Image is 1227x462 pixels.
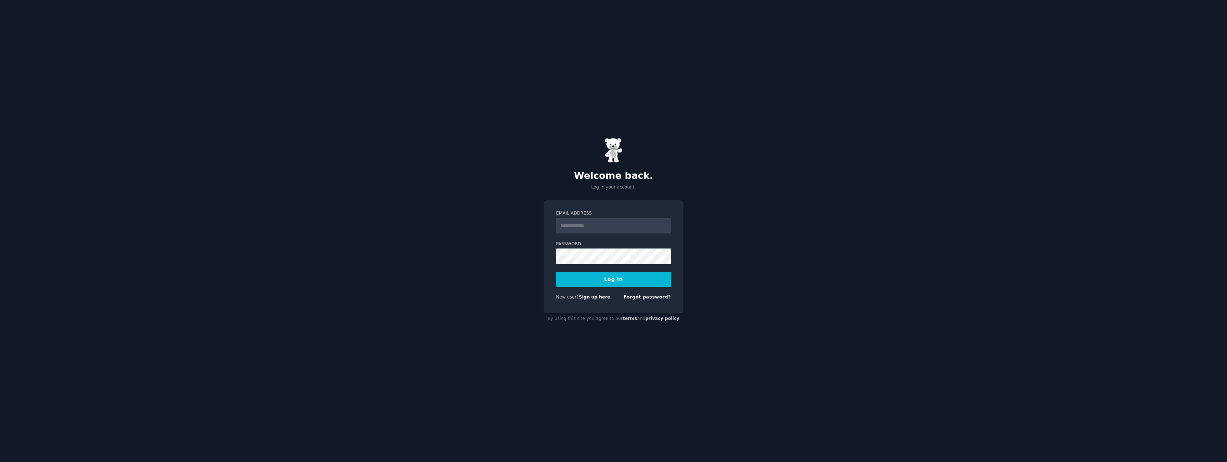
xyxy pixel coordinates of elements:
h2: Welcome back. [544,170,683,182]
a: privacy policy [645,316,679,321]
a: Sign up here [579,295,610,300]
p: Log in your account. [544,184,683,191]
label: Password [556,241,671,247]
img: Gummy Bear [605,138,622,163]
a: Forgot password? [623,295,671,300]
a: terms [623,316,637,321]
div: By using this site you agree to our and [544,313,683,325]
button: Log In [556,272,671,287]
span: New user? [556,295,579,300]
label: Email Address [556,210,671,217]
